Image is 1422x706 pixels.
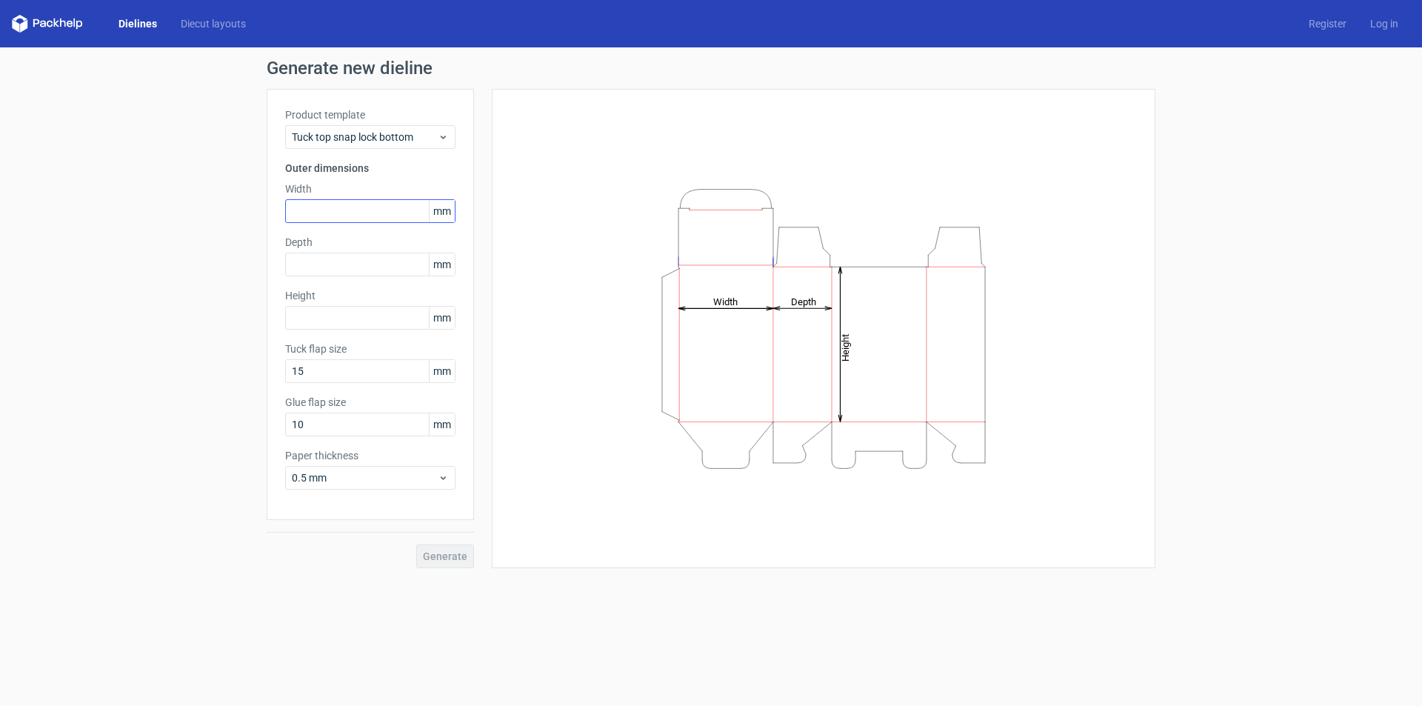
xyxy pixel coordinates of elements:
label: Depth [285,235,455,250]
tspan: Depth [791,296,816,307]
a: Dielines [107,16,169,31]
label: Paper thickness [285,448,455,463]
tspan: Height [840,333,851,361]
span: mm [429,200,455,222]
span: mm [429,253,455,276]
tspan: Width [713,296,738,307]
h3: Outer dimensions [285,161,455,176]
a: Log in [1358,16,1410,31]
h1: Generate new dieline [267,59,1155,77]
a: Diecut layouts [169,16,258,31]
label: Glue flap size [285,395,455,410]
span: Tuck top snap lock bottom [292,130,438,144]
span: mm [429,307,455,329]
label: Product template [285,107,455,122]
label: Height [285,288,455,303]
label: Width [285,182,455,196]
label: Tuck flap size [285,342,455,356]
span: 0.5 mm [292,470,438,485]
span: mm [429,413,455,436]
a: Register [1297,16,1358,31]
span: mm [429,360,455,382]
